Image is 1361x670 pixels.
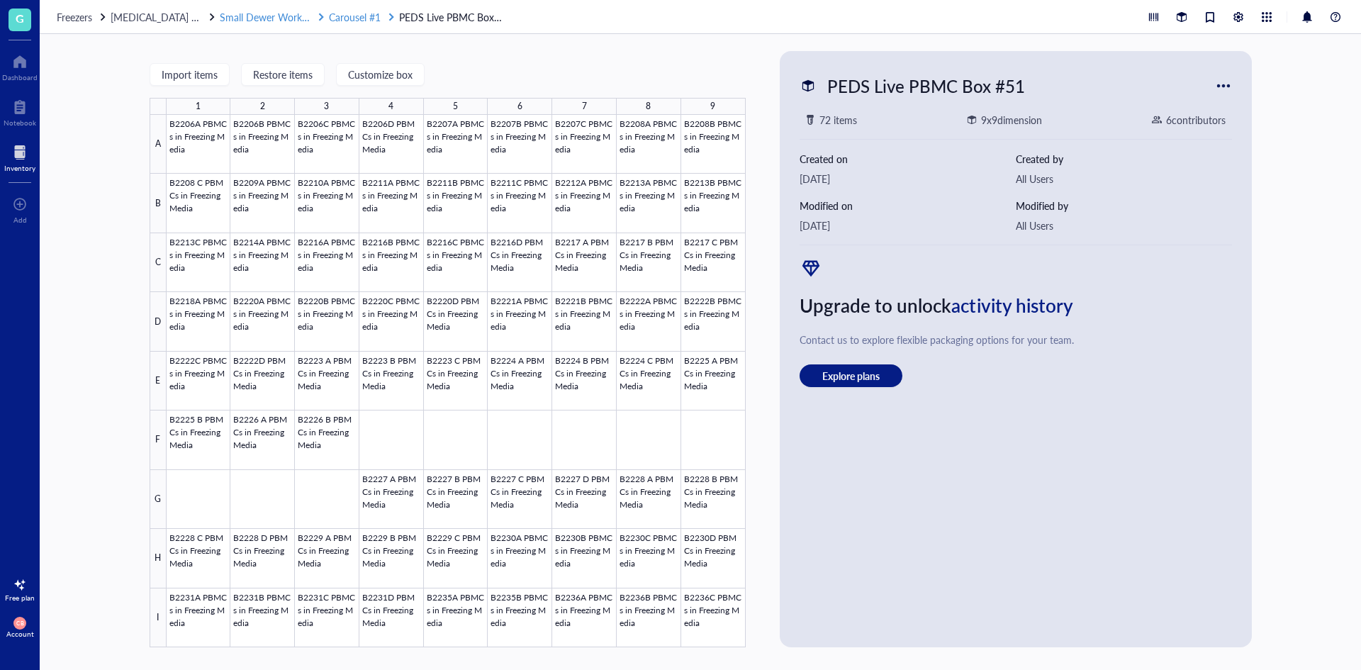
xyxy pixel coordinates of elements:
[150,529,167,588] div: H
[4,118,36,127] div: Notebook
[2,73,38,82] div: Dashboard
[329,10,381,24] span: Carousel #1
[1016,198,1232,213] div: Modified by
[336,63,425,86] button: Customize box
[111,9,217,25] a: [MEDICAL_DATA] Storage ([PERSON_NAME]/[PERSON_NAME])
[821,71,1031,101] div: PEDS Live PBMC Box #51
[800,151,1016,167] div: Created on
[57,9,108,25] a: Freezers
[150,115,167,174] div: A
[150,411,167,469] div: F
[800,218,1016,233] div: [DATE]
[150,174,167,233] div: B
[253,69,313,80] span: Restore items
[1016,171,1232,186] div: All Users
[800,171,1016,186] div: [DATE]
[150,292,167,351] div: D
[220,10,351,24] span: Small Dewer Working Storage
[453,97,458,116] div: 5
[150,470,167,529] div: G
[4,164,35,172] div: Inventory
[220,9,396,25] a: Small Dewer Working StorageCarousel #1
[4,96,36,127] a: Notebook
[951,292,1073,318] span: activity history
[710,97,715,116] div: 9
[4,141,35,172] a: Inventory
[1166,112,1226,128] div: 6 contributor s
[981,112,1042,128] div: 9 x 9 dimension
[800,198,1016,213] div: Modified on
[16,620,23,626] span: CB
[800,291,1232,320] div: Upgrade to unlock
[800,364,902,387] button: Explore plans
[800,332,1232,347] div: Contact us to explore flexible packaging options for your team.
[13,216,27,224] div: Add
[388,97,393,116] div: 4
[819,112,857,128] div: 72 items
[800,364,1232,387] a: Explore plans
[5,593,35,602] div: Free plan
[150,352,167,411] div: E
[517,97,522,116] div: 6
[111,10,394,24] span: [MEDICAL_DATA] Storage ([PERSON_NAME]/[PERSON_NAME])
[150,63,230,86] button: Import items
[241,63,325,86] button: Restore items
[1016,151,1232,167] div: Created by
[150,588,167,647] div: I
[2,50,38,82] a: Dashboard
[822,369,880,382] span: Explore plans
[582,97,587,116] div: 7
[348,69,413,80] span: Customize box
[260,97,265,116] div: 2
[196,97,201,116] div: 1
[646,97,651,116] div: 8
[57,10,92,24] span: Freezers
[399,9,505,25] a: PEDS Live PBMC Box #51
[1016,218,1232,233] div: All Users
[324,97,329,116] div: 3
[162,69,218,80] span: Import items
[16,9,24,27] span: G
[150,233,167,292] div: C
[6,630,34,638] div: Account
